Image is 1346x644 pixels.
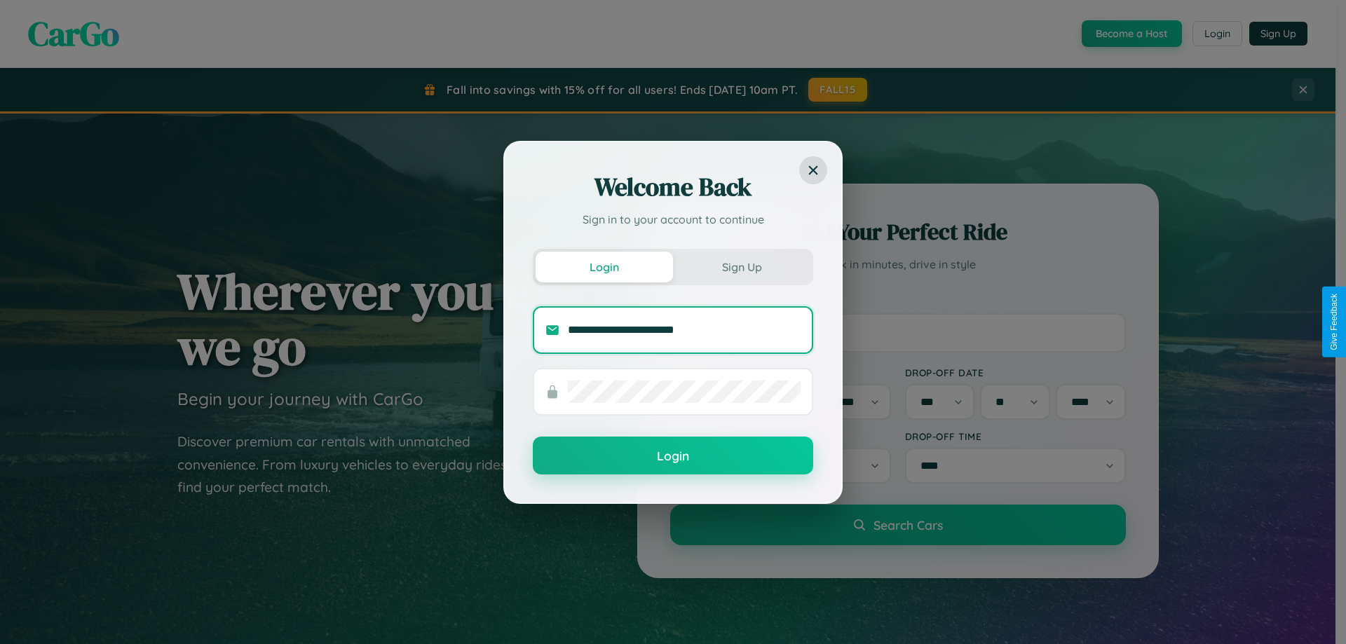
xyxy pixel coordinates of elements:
[533,437,813,474] button: Login
[533,211,813,228] p: Sign in to your account to continue
[533,170,813,204] h2: Welcome Back
[673,252,810,282] button: Sign Up
[1329,294,1339,350] div: Give Feedback
[536,252,673,282] button: Login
